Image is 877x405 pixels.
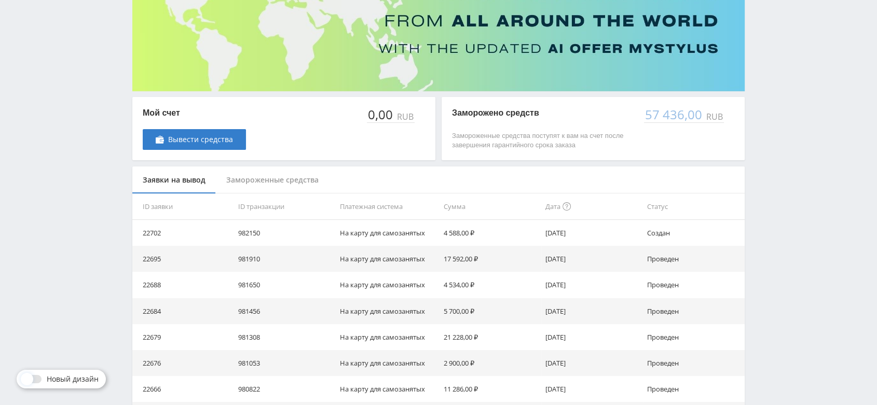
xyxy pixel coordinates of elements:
div: 0,00 [367,107,395,122]
td: На карту для самозанятых [336,220,439,246]
td: 22666 [132,376,234,402]
td: 2 900,00 ₽ [439,350,541,376]
td: Проведен [643,376,745,402]
td: На карту для самозанятых [336,298,439,324]
td: 22679 [132,324,234,350]
td: Проведен [643,272,745,298]
td: Проведен [643,350,745,376]
td: [DATE] [541,298,643,324]
td: 22676 [132,350,234,376]
th: Статус [643,193,745,220]
td: 11 286,00 ₽ [439,376,541,402]
p: Заморожено средств [452,107,634,119]
td: [DATE] [541,246,643,272]
td: 21 228,00 ₽ [439,324,541,350]
td: 4 534,00 ₽ [439,272,541,298]
td: На карту для самозанятых [336,376,439,402]
div: Замороженные средства [216,166,329,194]
td: Проведен [643,298,745,324]
div: RUB [704,112,724,121]
td: 980822 [234,376,336,402]
a: Вывести средства [143,129,246,150]
td: 22688 [132,272,234,298]
div: Заявки на вывод [132,166,216,194]
td: Создан [643,220,745,246]
td: 981308 [234,324,336,350]
th: Дата [541,193,643,220]
td: 982150 [234,220,336,246]
td: На карту для самозанятых [336,324,439,350]
th: Сумма [439,193,541,220]
td: На карту для самозанятых [336,246,439,272]
td: [DATE] [541,324,643,350]
td: Проведен [643,324,745,350]
td: 4 588,00 ₽ [439,220,541,246]
td: 981650 [234,272,336,298]
p: Замороженные средства поступят к вам на счет после завершения гарантийного срока заказа [452,131,634,150]
td: [DATE] [541,376,643,402]
p: Мой счет [143,107,246,119]
td: 22684 [132,298,234,324]
td: Проведен [643,246,745,272]
div: 57 436,00 [644,107,704,122]
div: RUB [395,112,415,121]
span: Вывести средства [168,135,233,144]
td: 981053 [234,350,336,376]
td: [DATE] [541,220,643,246]
td: 17 592,00 ₽ [439,246,541,272]
span: Новый дизайн [47,375,99,383]
th: ID заявки [132,193,234,220]
th: Платежная система [336,193,439,220]
td: 22695 [132,246,234,272]
td: 5 700,00 ₽ [439,298,541,324]
td: 981456 [234,298,336,324]
td: На карту для самозанятых [336,350,439,376]
td: 22702 [132,220,234,246]
th: ID транзакции [234,193,336,220]
td: [DATE] [541,350,643,376]
td: [DATE] [541,272,643,298]
td: 981910 [234,246,336,272]
td: На карту для самозанятых [336,272,439,298]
